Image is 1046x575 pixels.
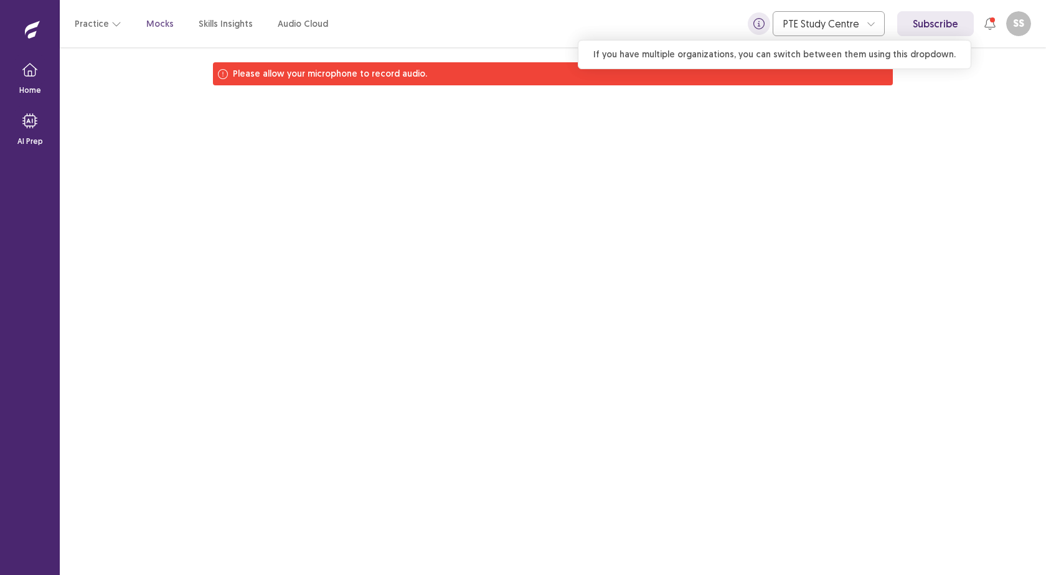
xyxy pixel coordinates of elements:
[1006,11,1031,36] button: SS
[146,17,174,31] a: Mocks
[278,17,328,31] a: Audio Cloud
[233,67,427,80] p: Please allow your microphone to record audio.
[783,12,860,36] div: PTE Study Centre
[17,136,43,147] p: AI Prep
[748,12,770,35] button: info
[199,17,253,31] a: Skills Insights
[75,12,121,35] button: Practice
[897,11,974,36] a: Subscribe
[19,85,41,96] p: Home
